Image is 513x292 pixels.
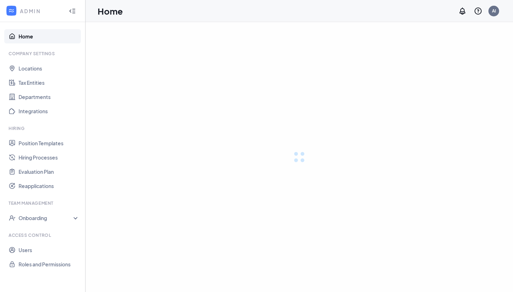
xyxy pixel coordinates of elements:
div: Hiring [9,125,78,131]
a: Locations [19,61,79,75]
svg: UserCheck [9,214,16,221]
svg: Notifications [458,7,467,15]
a: Position Templates [19,136,79,150]
a: Home [19,29,79,43]
a: Departments [19,90,79,104]
div: ADMIN [20,7,62,15]
svg: Collapse [69,7,76,15]
a: Evaluation Plan [19,165,79,179]
a: Roles and Permissions [19,257,79,271]
a: Reapplications [19,179,79,193]
a: Integrations [19,104,79,118]
div: Access control [9,232,78,238]
a: Hiring Processes [19,150,79,165]
svg: QuestionInfo [474,7,482,15]
div: Team Management [9,200,78,206]
div: Company Settings [9,51,78,57]
div: Onboarding [19,214,80,221]
div: AI [492,8,496,14]
a: Users [19,243,79,257]
h1: Home [98,5,123,17]
svg: WorkstreamLogo [8,7,15,14]
a: Tax Entities [19,75,79,90]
